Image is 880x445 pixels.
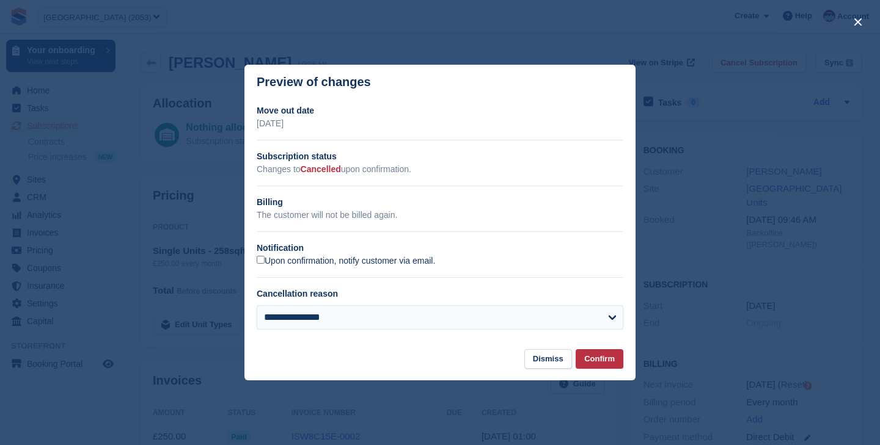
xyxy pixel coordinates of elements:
[257,163,623,176] p: Changes to upon confirmation.
[257,117,623,130] p: [DATE]
[524,349,572,369] button: Dismiss
[257,289,338,298] label: Cancellation reason
[257,242,623,255] h2: Notification
[257,196,623,209] h2: Billing
[848,12,868,32] button: close
[257,104,623,117] h2: Move out date
[257,75,371,89] p: Preview of changes
[257,256,435,267] label: Upon confirmation, notify customer via email.
[257,256,265,264] input: Upon confirmation, notify customer via email.
[257,150,623,163] h2: Subscription status
[576,349,623,369] button: Confirm
[301,164,341,174] span: Cancelled
[257,209,623,222] p: The customer will not be billed again.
